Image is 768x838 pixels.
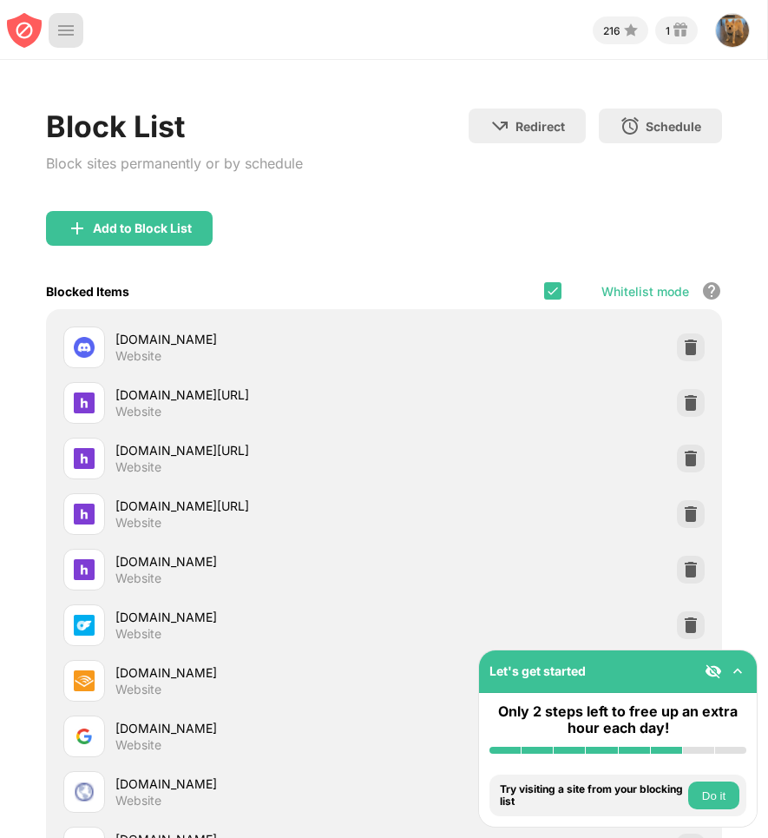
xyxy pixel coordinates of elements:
div: [DOMAIN_NAME][URL] [115,497,384,515]
div: Redirect [515,119,565,134]
img: favicons [74,393,95,413]
div: Try visiting a site from your blocking list [500,783,684,808]
div: Whitelist mode [601,284,689,299]
div: Block sites permanently or by schedule [46,151,303,176]
div: Website [115,571,161,586]
div: Website [115,682,161,697]
button: Do it [688,782,739,809]
div: Let's get started [489,663,586,678]
div: [DOMAIN_NAME] [115,775,384,793]
img: omni-setup-toggle.svg [729,663,746,680]
img: favicons [74,670,95,691]
img: favicons [74,504,95,525]
div: Only 2 steps left to free up an extra hour each day! [489,703,746,736]
img: favicons [74,782,95,802]
div: Blocked Items [46,284,129,299]
div: Website [115,459,161,475]
img: ACg8ocIgKNLBu2tYboQI9sCwCp4Ivz3m4LyaKfirYC29vs_A4NpiR2E=s96-c [715,13,750,48]
img: favicons [74,615,95,636]
div: [DOMAIN_NAME] [115,330,384,348]
img: reward-small.svg [670,20,691,41]
div: [DOMAIN_NAME][URL] [115,386,384,404]
img: blocksite-icon-red.svg [7,13,42,48]
div: Website [115,515,161,531]
img: favicons [74,337,95,358]
img: favicons [74,726,95,747]
div: 216 [603,24,620,37]
div: Website [115,404,161,419]
img: favicons [74,448,95,469]
img: check.svg [546,284,560,298]
img: points-small.svg [620,20,641,41]
div: Block List [46,109,303,144]
div: Website [115,793,161,808]
div: 1 [666,24,670,37]
div: [DOMAIN_NAME] [115,719,384,737]
div: Website [115,626,161,642]
div: Schedule [646,119,701,134]
div: Add to Block List [93,221,192,235]
div: Website [115,737,161,753]
div: [DOMAIN_NAME][URL] [115,441,384,459]
img: eye-not-visible.svg [705,663,722,680]
img: favicons [74,559,95,580]
div: Website [115,348,161,364]
div: [DOMAIN_NAME] [115,552,384,571]
div: [DOMAIN_NAME] [115,663,384,682]
div: [DOMAIN_NAME] [115,608,384,626]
